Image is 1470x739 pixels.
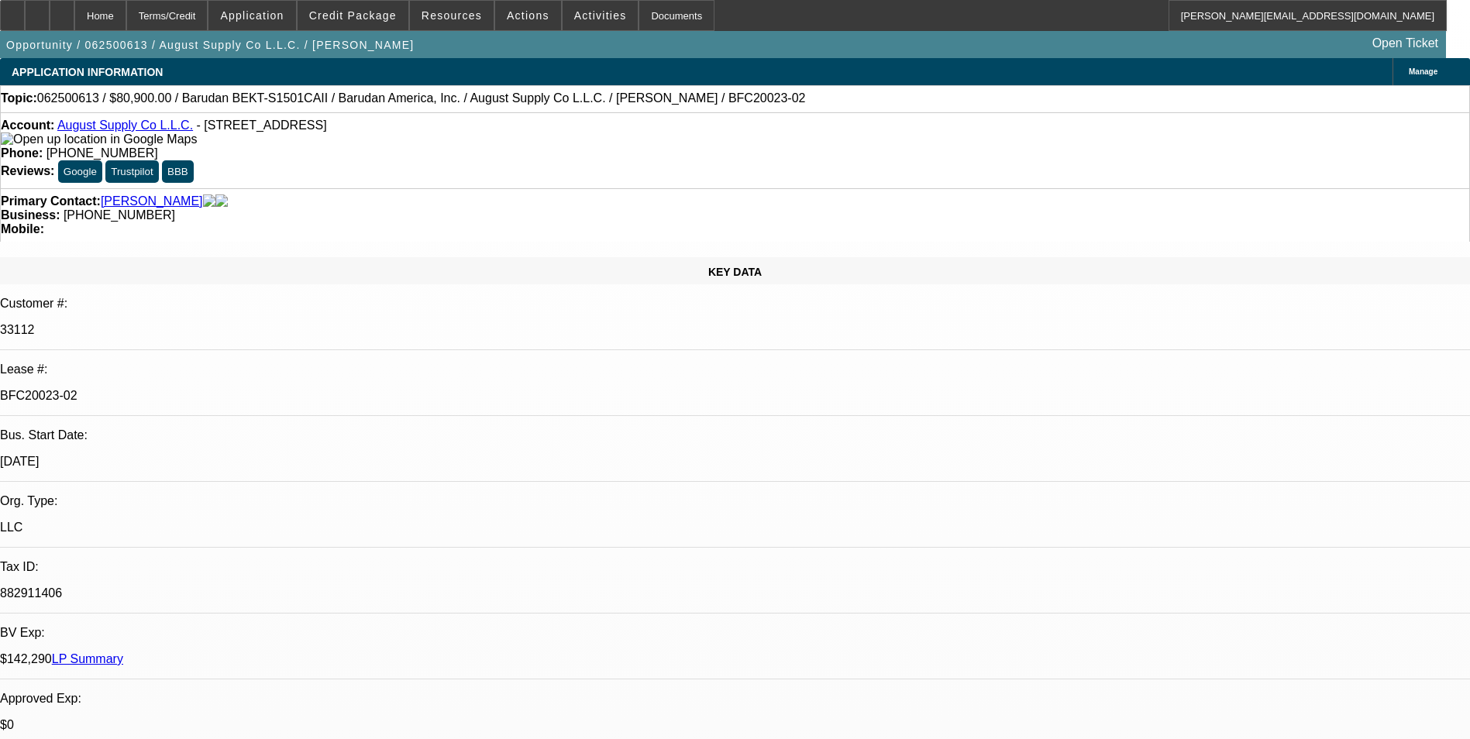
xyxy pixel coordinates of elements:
a: View Google Maps [1,132,197,146]
span: Opportunity / 062500613 / August Supply Co L.L.C. / [PERSON_NAME] [6,39,414,51]
button: Activities [563,1,639,30]
button: Application [208,1,295,30]
span: [PHONE_NUMBER] [46,146,158,160]
button: Resources [410,1,494,30]
span: Application [220,9,284,22]
strong: Reviews: [1,164,54,177]
button: Actions [495,1,561,30]
span: Activities [574,9,627,22]
strong: Account: [1,119,54,132]
strong: Topic: [1,91,37,105]
button: Credit Package [298,1,408,30]
a: LP Summary [52,652,123,665]
strong: Mobile: [1,222,44,235]
strong: Phone: [1,146,43,160]
span: - [STREET_ADDRESS] [197,119,327,132]
span: [PHONE_NUMBER] [64,208,175,222]
button: BBB [162,160,194,183]
span: Manage [1409,67,1437,76]
span: KEY DATA [708,266,762,278]
strong: Primary Contact: [1,194,101,208]
button: Google [58,160,102,183]
span: APPLICATION INFORMATION [12,66,163,78]
span: Resources [422,9,482,22]
img: facebook-icon.png [203,194,215,208]
a: August Supply Co L.L.C. [57,119,193,132]
a: Open Ticket [1366,30,1444,57]
span: Actions [507,9,549,22]
span: Credit Package [309,9,397,22]
img: Open up location in Google Maps [1,132,197,146]
a: [PERSON_NAME] [101,194,203,208]
span: 062500613 / $80,900.00 / Barudan BEKT-S1501CAII / Barudan America, Inc. / August Supply Co L.L.C.... [37,91,806,105]
strong: Business: [1,208,60,222]
img: linkedin-icon.png [215,194,228,208]
button: Trustpilot [105,160,158,183]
